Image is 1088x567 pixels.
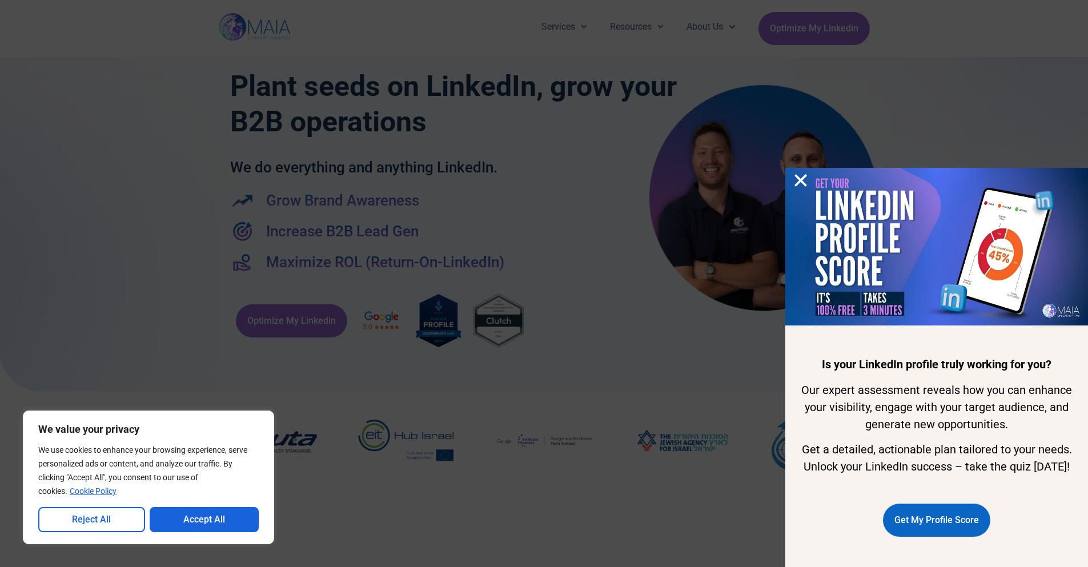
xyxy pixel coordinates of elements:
span: Get My Profile Score [894,509,979,531]
p: Get a detailed, actionable plan tailored to your needs. [801,441,1073,475]
div: We value your privacy [23,411,274,544]
p: We use cookies to enhance your browsing experience, serve personalized ads or content, and analyz... [38,443,259,498]
b: Is your LinkedIn profile truly working for you? [822,357,1051,371]
span: Unlock your LinkedIn success – take the quiz [DATE]! [804,460,1070,473]
a: Cookie Policy [69,486,117,496]
button: Reject All [38,507,145,532]
a: Close [792,172,809,189]
a: Get My Profile Score [883,504,990,537]
p: We value your privacy [38,423,259,436]
button: Accept All [150,507,259,532]
p: Our expert assessment reveals how you can enhance your visibility, engage with your target audien... [801,381,1073,433]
